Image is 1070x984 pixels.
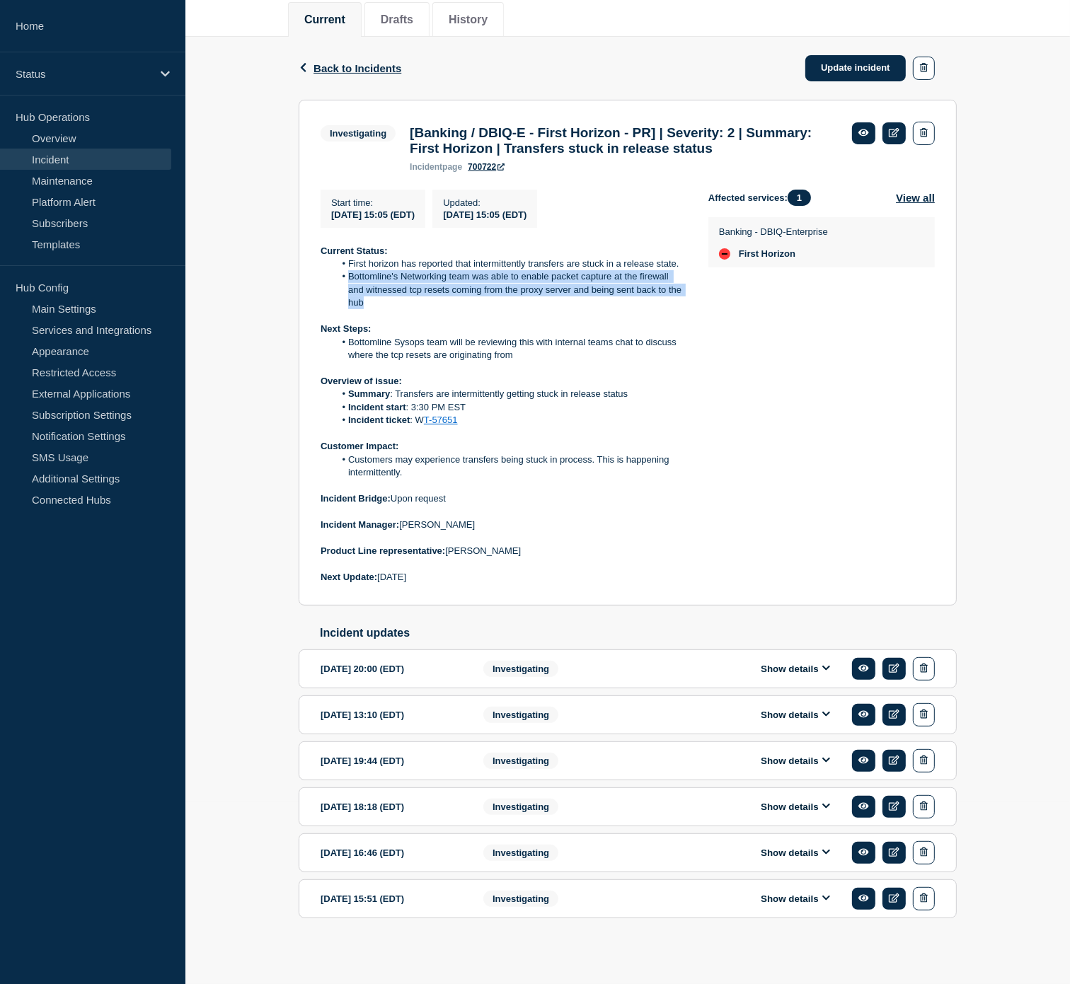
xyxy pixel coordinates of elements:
[443,197,527,208] p: Updated :
[805,55,906,81] a: Update incident
[313,62,401,74] span: Back to Incidents
[321,887,462,910] div: [DATE] 15:51 (EDT)
[321,571,686,584] p: [DATE]
[757,801,834,813] button: Show details
[348,415,410,425] strong: Incident ticket
[757,847,834,859] button: Show details
[483,707,558,723] span: Investigating
[443,208,527,220] div: [DATE] 15:05 (EDT)
[321,657,462,681] div: [DATE] 20:00 (EDT)
[739,248,795,260] span: First Horizon
[321,323,372,334] strong: Next Steps:
[304,13,345,26] button: Current
[335,388,686,400] li: : Transfers are intermittently getting stuck in release status
[381,13,413,26] button: Drafts
[483,845,558,861] span: Investigating
[757,755,834,767] button: Show details
[331,197,415,208] p: Start time :
[321,519,686,531] p: [PERSON_NAME]
[708,190,818,206] span: Affected services:
[757,893,834,905] button: Show details
[410,162,442,172] span: incident
[896,190,935,206] button: View all
[321,493,391,504] strong: Incident Bridge:
[320,627,957,639] h2: Incident updates
[335,270,686,309] li: Bottomline's Networking team was able to enable packet capture at the firewall and witnessed tcp ...
[757,709,834,721] button: Show details
[321,545,686,557] p: [PERSON_NAME]
[348,402,406,412] strong: Incident start
[410,125,838,156] h3: [Banking / DBIQ-E - First Horizon - PR] | Severity: 2 | Summary: First Horizon | Transfers stuck ...
[483,753,558,769] span: Investigating
[321,841,462,864] div: [DATE] 16:46 (EDT)
[321,749,462,772] div: [DATE] 19:44 (EDT)
[16,68,151,80] p: Status
[483,891,558,907] span: Investigating
[299,62,401,74] button: Back to Incidents
[483,799,558,815] span: Investigating
[335,336,686,362] li: Bottomline Sysops team will be reviewing this with internal teams chat to discuss where the tcp r...
[335,401,686,414] li: : 3:30 PM EST
[321,125,396,141] span: Investigating
[757,663,834,675] button: Show details
[483,661,558,677] span: Investigating
[321,703,462,727] div: [DATE] 13:10 (EDT)
[468,162,505,172] a: 700722
[788,190,811,206] span: 1
[410,162,462,172] p: page
[321,545,445,556] strong: Product Line representative:
[321,492,686,505] p: Upon request
[335,257,686,270] li: First horizon has reported that intermittently transfers are stuck in a release state.
[719,226,828,237] p: Banking - DBIQ-Enterprise
[321,245,388,256] strong: Current Status:
[348,388,390,399] strong: Summary
[331,209,415,220] span: [DATE] 15:05 (EDT)
[335,453,686,480] li: Customers may experience transfers being stuck in process. This is happening intermittently.
[719,248,730,260] div: down
[321,572,377,582] strong: Next Update:
[321,519,399,530] strong: Incident Manager:
[321,376,402,386] strong: Overview of issue:
[321,795,462,818] div: [DATE] 18:18 (EDT)
[449,13,488,26] button: History
[321,441,399,451] strong: Customer Impact:
[424,415,458,425] a: T-57651
[335,414,686,427] li: : W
